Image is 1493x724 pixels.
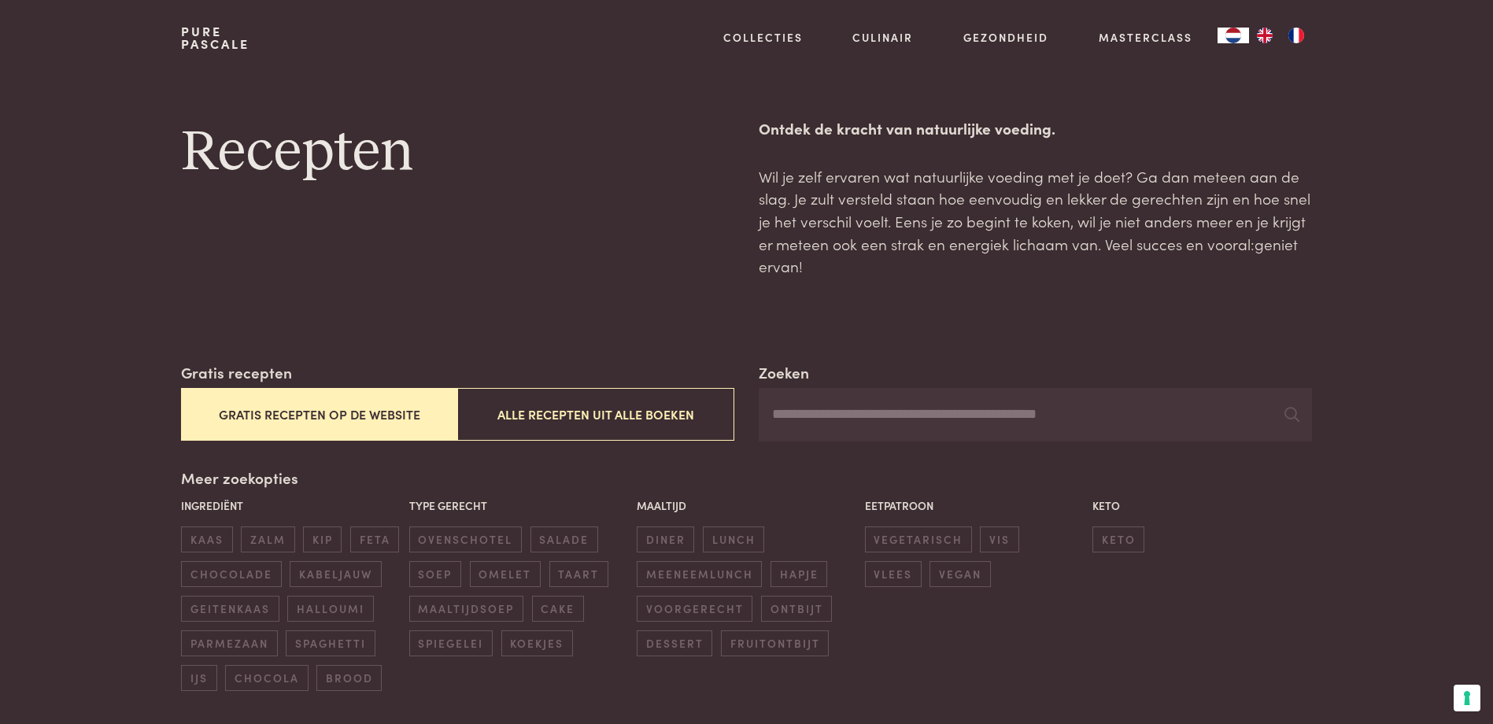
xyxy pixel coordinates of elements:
h1: Recepten [181,117,734,188]
span: salade [530,526,598,552]
a: Collecties [723,29,803,46]
span: koekjes [501,630,573,656]
span: ovenschotel [409,526,522,552]
p: Ingrediënt [181,497,401,514]
span: soep [409,561,461,587]
a: NL [1218,28,1249,43]
span: halloumi [287,596,373,622]
button: Uw voorkeuren voor toestemming voor trackingtechnologieën [1454,685,1480,711]
span: dessert [637,630,712,656]
span: chocolade [181,561,281,587]
span: parmezaan [181,630,277,656]
span: cake [532,596,584,622]
span: kaas [181,526,232,552]
span: lunch [703,526,764,552]
a: FR [1281,28,1312,43]
span: maaltijdsoep [409,596,523,622]
p: Wil je zelf ervaren wat natuurlijke voeding met je doet? Ga dan meteen aan de slag. Je zult verst... [759,165,1311,278]
p: Eetpatroon [865,497,1085,514]
a: Culinair [852,29,913,46]
span: meeneemlunch [637,561,762,587]
span: spiegelei [409,630,493,656]
span: kabeljauw [290,561,381,587]
span: vlees [865,561,922,587]
button: Gratis recepten op de website [181,388,457,441]
label: Gratis recepten [181,361,292,384]
span: ijs [181,665,216,691]
a: PurePascale [181,25,249,50]
span: spaghetti [286,630,375,656]
span: vis [980,526,1018,552]
button: Alle recepten uit alle boeken [457,388,734,441]
span: kip [303,526,342,552]
span: feta [350,526,399,552]
a: Masterclass [1099,29,1192,46]
span: geitenkaas [181,596,279,622]
span: omelet [470,561,541,587]
p: Type gerecht [409,497,629,514]
span: zalm [241,526,294,552]
label: Zoeken [759,361,809,384]
span: ontbijt [761,596,832,622]
span: brood [316,665,382,691]
a: Gezondheid [963,29,1048,46]
div: Language [1218,28,1249,43]
span: diner [637,526,694,552]
span: hapje [771,561,827,587]
p: Keto [1092,497,1312,514]
strong: Ontdek de kracht van natuurlijke voeding. [759,117,1055,139]
span: keto [1092,526,1144,552]
span: fruitontbijt [721,630,829,656]
a: EN [1249,28,1281,43]
p: Maaltijd [637,497,856,514]
ul: Language list [1249,28,1312,43]
aside: Language selected: Nederlands [1218,28,1312,43]
span: taart [549,561,608,587]
span: voorgerecht [637,596,752,622]
span: vegetarisch [865,526,972,552]
span: vegan [929,561,990,587]
span: chocola [225,665,308,691]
